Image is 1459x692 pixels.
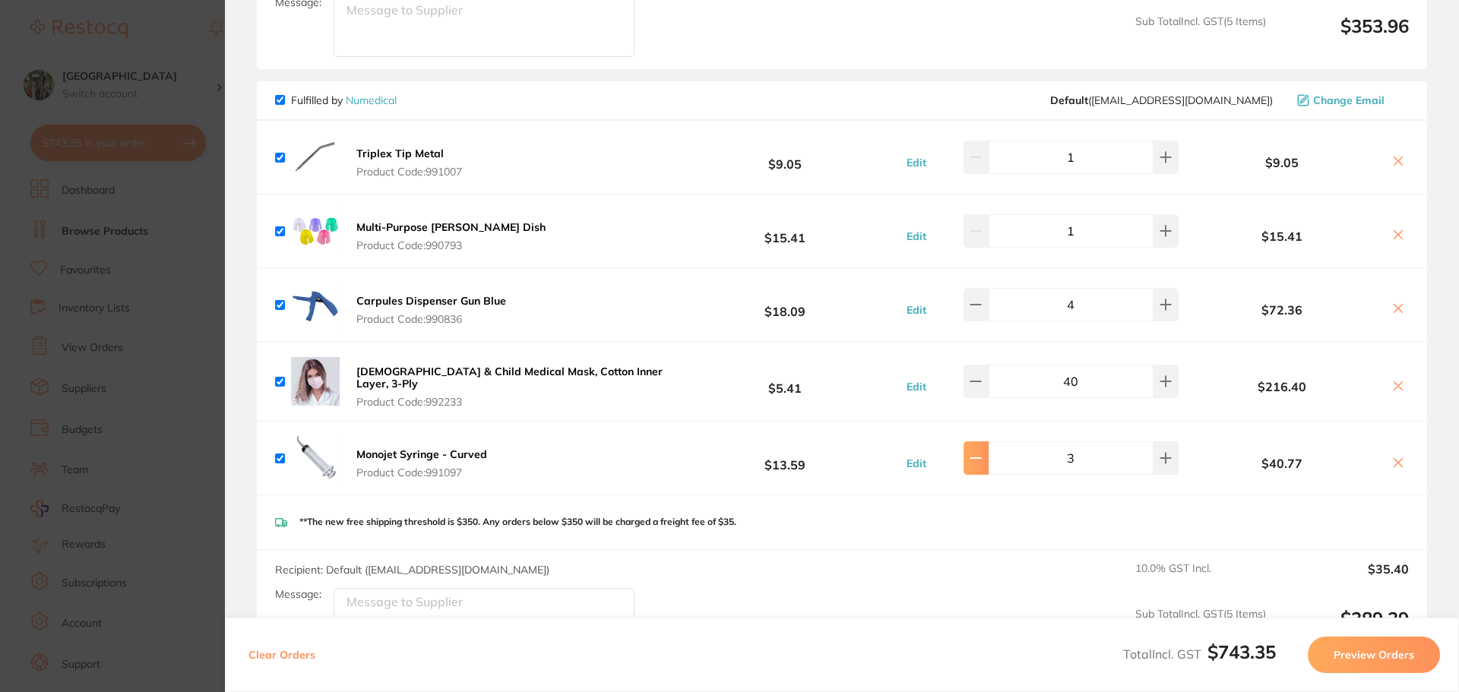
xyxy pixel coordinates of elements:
[291,434,340,482] img: MXk5Z3A4Ng
[672,291,898,319] b: $18.09
[1135,608,1266,649] span: Sub Total Incl. GST ( 5 Items)
[902,229,931,243] button: Edit
[356,166,462,178] span: Product Code: 991007
[275,588,321,601] label: Message:
[1182,303,1381,317] b: $72.36
[352,294,511,326] button: Carpules Dispenser Gun Blue Product Code:990836
[672,368,898,396] b: $5.41
[902,380,931,393] button: Edit
[291,357,340,406] img: NG5nbGtzcQ
[1123,646,1276,662] span: Total Incl. GST
[356,239,546,251] span: Product Code: 990793
[672,217,898,245] b: $15.41
[356,294,506,308] b: Carpules Dispenser Gun Blue
[356,365,663,390] b: [DEMOGRAPHIC_DATA] & Child Medical Mask, Cotton Inner Layer, 3-Ply
[346,93,397,107] a: Numedical
[1050,93,1088,107] b: Default
[244,637,320,673] button: Clear Orders
[356,447,487,461] b: Monojet Syringe - Curved
[356,313,506,325] span: Product Code: 990836
[902,156,931,169] button: Edit
[1313,94,1385,106] span: Change Email
[1182,156,1381,169] b: $9.05
[299,517,736,527] p: **The new free shipping threshold is $350. Any orders below $350 will be charged a freight fee of...
[352,447,492,479] button: Monojet Syringe - Curved Product Code:991097
[291,133,340,182] img: c2I3aTJsNg
[1308,637,1440,673] button: Preview Orders
[1182,380,1381,393] b: $216.40
[291,94,397,106] p: Fulfilled by
[352,220,550,252] button: Multi-Purpose [PERSON_NAME] Dish Product Code:990793
[1182,457,1381,470] b: $40.77
[1135,15,1266,57] span: Sub Total Incl. GST ( 5 Items)
[902,303,931,317] button: Edit
[356,147,444,160] b: Triplex Tip Metal
[672,144,898,172] b: $9.05
[275,563,549,577] span: Recipient: Default ( [EMAIL_ADDRESS][DOMAIN_NAME] )
[291,280,340,329] img: bndleXpmOA
[1135,562,1266,596] span: 10.0 % GST Incl.
[1278,15,1409,57] output: $353.96
[672,444,898,472] b: $13.59
[352,147,467,179] button: Triplex Tip Metal Product Code:991007
[1293,93,1409,107] button: Change Email
[1182,229,1381,243] b: $15.41
[352,365,672,409] button: [DEMOGRAPHIC_DATA] & Child Medical Mask, Cotton Inner Layer, 3-Ply Product Code:992233
[356,396,667,408] span: Product Code: 992233
[356,220,546,234] b: Multi-Purpose [PERSON_NAME] Dish
[356,466,487,479] span: Product Code: 991097
[1278,562,1409,596] output: $35.40
[1050,94,1273,106] span: orders@numedical.com.au
[291,207,340,255] img: cDMzbmFreA
[1278,608,1409,649] output: $389.39
[902,457,931,470] button: Edit
[1207,640,1276,663] b: $743.35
